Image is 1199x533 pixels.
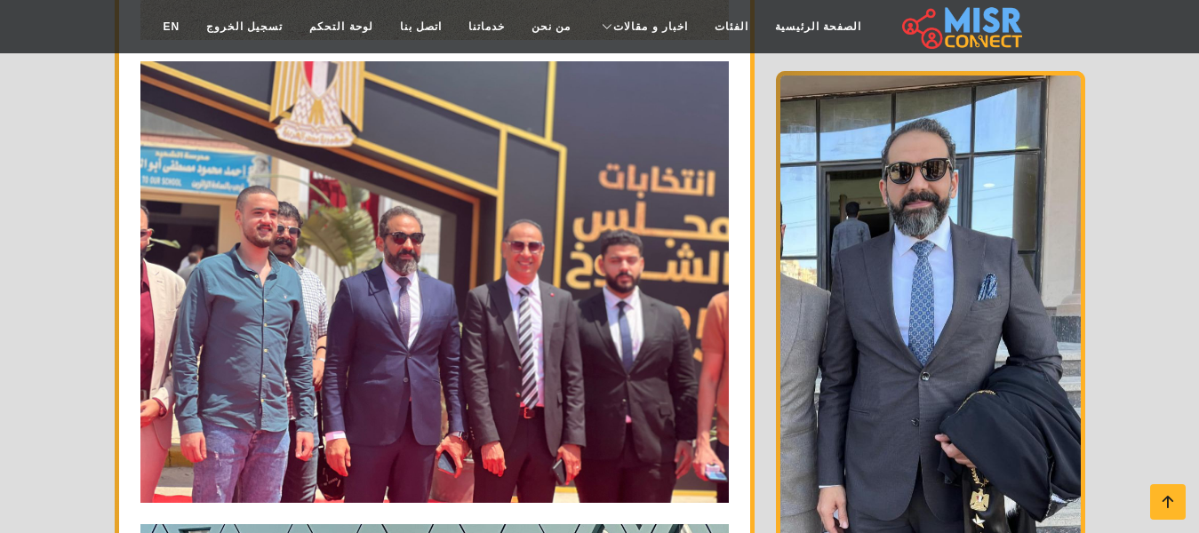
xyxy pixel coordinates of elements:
a: من نحن [518,10,584,44]
span: اخبار و مقالات [613,19,688,35]
a: EN [149,10,193,44]
a: لوحة التحكم [296,10,386,44]
a: اتصل بنا [387,10,455,44]
img: main.misr_connect [902,4,1021,49]
a: الصفحة الرئيسية [762,10,875,44]
a: الفئات [701,10,762,44]
a: خدماتنا [455,10,518,44]
a: تسجيل الخروج [193,10,296,44]
a: اخبار و مقالات [584,10,701,44]
img: 9k= [140,61,729,503]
